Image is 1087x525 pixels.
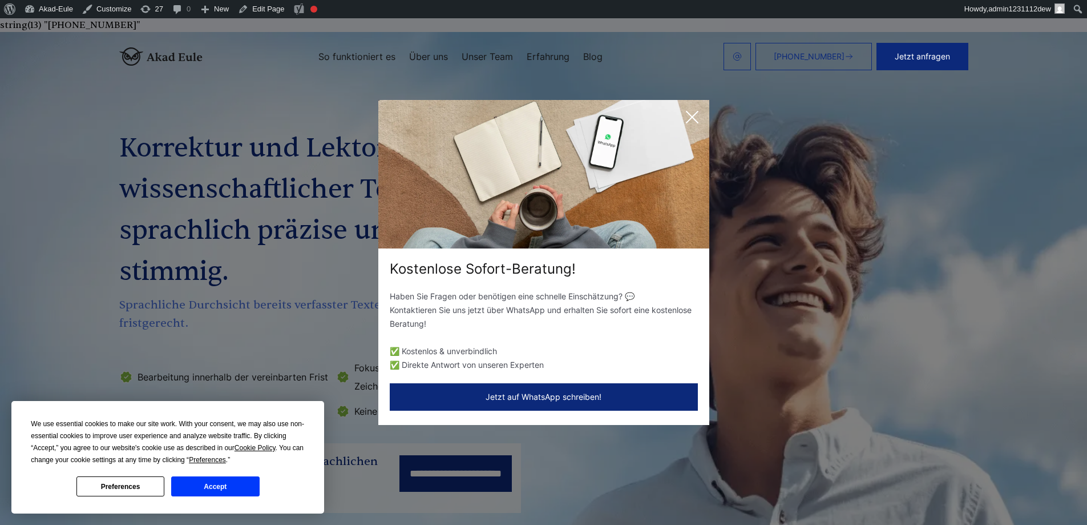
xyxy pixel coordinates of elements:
[171,476,259,496] button: Accept
[310,6,317,13] div: Focus keyphrase not set
[390,344,698,358] li: ✅ Kostenlos & unverbindlich
[378,260,709,278] div: Kostenlose Sofort-Beratung!
[235,444,276,452] span: Cookie Policy
[527,52,569,61] a: Erfahrung
[390,290,698,331] p: Haben Sie Fragen oder benötigen eine schnelle Einschätzung? 💬 Kontaktieren Sie uns jetzt über Wha...
[774,52,844,61] span: [PHONE_NUMBER]
[583,52,603,61] a: Blog
[378,100,709,249] img: exit
[755,43,872,70] a: [PHONE_NUMBER]
[119,47,203,66] img: logo
[76,476,164,496] button: Preferences
[876,43,968,70] button: Jetzt anfragen
[11,401,324,514] div: Cookie Consent Prompt
[462,52,513,61] a: Unser Team
[390,383,698,411] button: Jetzt auf WhatsApp schreiben!
[189,456,226,464] span: Preferences
[31,418,305,466] div: We use essential cookies to make our site work. With your consent, we may also use non-essential ...
[409,52,448,61] a: Über uns
[318,52,395,61] a: So funktioniert es
[733,52,742,61] img: email
[390,358,698,372] li: ✅ Direkte Antwort von unseren Experten
[988,5,1051,13] span: admin1231112dew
